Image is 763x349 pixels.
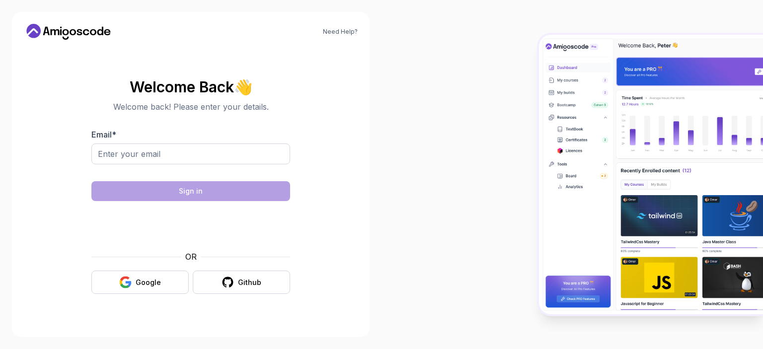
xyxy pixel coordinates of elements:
[193,271,290,294] button: Github
[185,251,197,263] p: OR
[91,143,290,164] input: Enter your email
[91,271,189,294] button: Google
[136,278,161,287] div: Google
[179,186,203,196] div: Sign in
[91,79,290,95] h2: Welcome Back
[238,278,261,287] div: Github
[116,207,266,245] iframe: Widget containing checkbox for hCaptcha security challenge
[91,181,290,201] button: Sign in
[539,35,763,314] img: Amigoscode Dashboard
[91,101,290,113] p: Welcome back! Please enter your details.
[323,28,358,36] a: Need Help?
[91,130,116,140] label: Email *
[24,24,113,40] a: Home link
[232,75,256,98] span: 👋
